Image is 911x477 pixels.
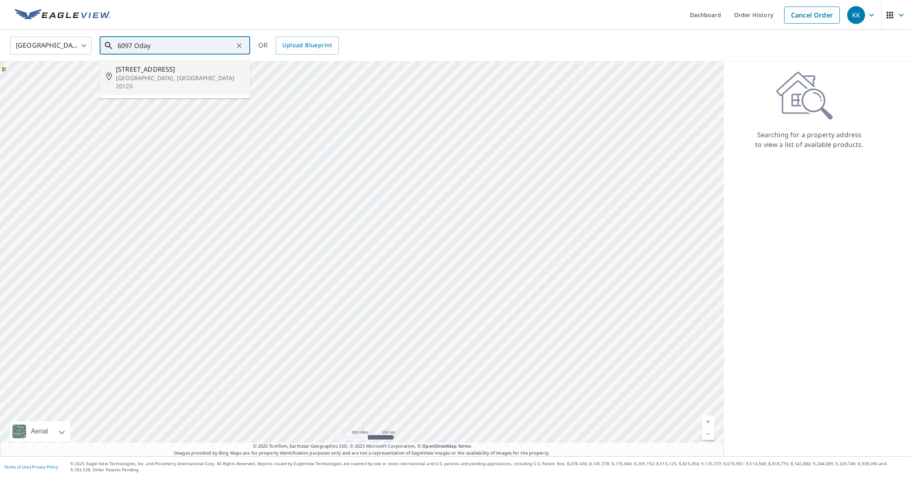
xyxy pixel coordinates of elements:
[282,40,332,50] span: Upload Blueprint
[847,6,865,24] div: KK
[258,37,339,55] div: OR
[15,9,111,21] img: EV Logo
[10,34,92,57] div: [GEOGRAPHIC_DATA]
[702,428,714,440] a: Current Level 5, Zoom Out
[755,130,864,149] p: Searching for a property address to view a list of available products.
[10,421,70,442] div: Aerial
[702,416,714,428] a: Current Level 5, Zoom In
[32,464,58,470] a: Privacy Policy
[253,443,471,450] span: © 2025 TomTom, Earthstar Geographics SIO, © 2025 Microsoft Corporation, ©
[784,7,840,24] a: Cancel Order
[28,421,50,442] div: Aerial
[70,461,907,473] p: © 2025 Eagle View Technologies, Inc. and Pictometry International Corp. All Rights Reserved. Repo...
[116,74,244,90] p: [GEOGRAPHIC_DATA], [GEOGRAPHIC_DATA] 20120
[233,40,245,51] button: Clear
[458,443,471,449] a: Terms
[422,443,456,449] a: OpenStreetMap
[118,34,233,57] input: Search by address or latitude-longitude
[116,64,244,74] span: [STREET_ADDRESS]
[4,464,29,470] a: Terms of Use
[276,37,338,55] a: Upload Blueprint
[4,464,58,469] p: |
